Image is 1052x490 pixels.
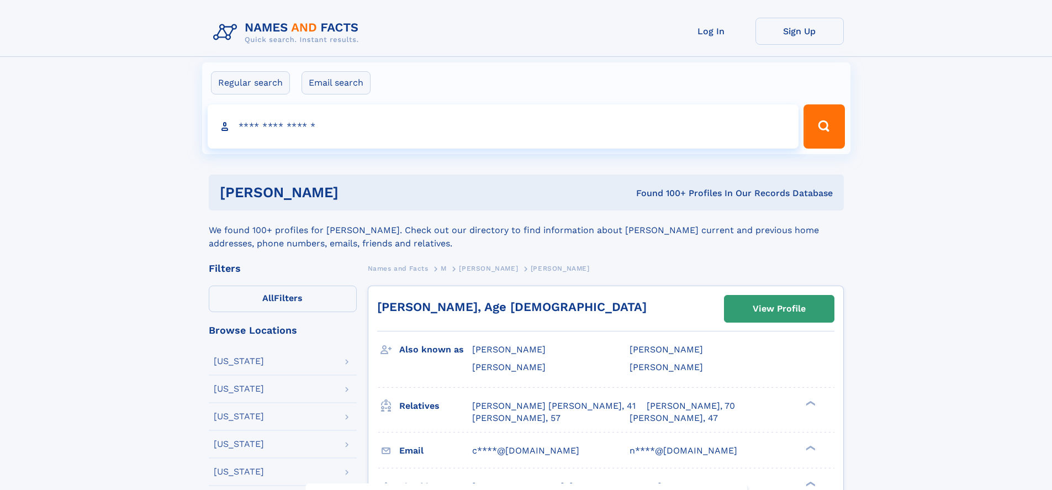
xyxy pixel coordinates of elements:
[214,412,264,421] div: [US_STATE]
[209,286,357,312] label: Filters
[208,104,799,149] input: search input
[214,440,264,449] div: [US_STATE]
[220,186,488,199] h1: [PERSON_NAME]
[262,293,274,303] span: All
[368,261,429,275] a: Names and Facts
[441,265,447,272] span: M
[755,18,844,45] a: Sign Up
[214,357,264,366] div: [US_STATE]
[211,71,290,94] label: Regular search
[459,261,518,275] a: [PERSON_NAME]
[209,210,844,250] div: We found 100+ profiles for [PERSON_NAME]. Check out our directory to find information about [PERS...
[803,444,816,451] div: ❯
[803,480,816,487] div: ❯
[531,265,590,272] span: [PERSON_NAME]
[209,18,368,48] img: Logo Names and Facts
[459,265,518,272] span: [PERSON_NAME]
[667,18,755,45] a: Log In
[803,399,816,407] div: ❯
[377,300,647,314] a: [PERSON_NAME], Age [DEMOGRAPHIC_DATA]
[630,412,718,424] a: [PERSON_NAME], 47
[472,362,546,372] span: [PERSON_NAME]
[399,441,472,460] h3: Email
[399,340,472,359] h3: Also known as
[630,362,703,372] span: [PERSON_NAME]
[302,71,371,94] label: Email search
[214,384,264,393] div: [US_STATE]
[472,400,636,412] a: [PERSON_NAME] [PERSON_NAME], 41
[472,412,561,424] a: [PERSON_NAME], 57
[214,467,264,476] div: [US_STATE]
[803,104,844,149] button: Search Button
[630,344,703,355] span: [PERSON_NAME]
[209,325,357,335] div: Browse Locations
[487,187,833,199] div: Found 100+ Profiles In Our Records Database
[725,296,834,322] a: View Profile
[472,344,546,355] span: [PERSON_NAME]
[647,400,735,412] a: [PERSON_NAME], 70
[399,397,472,415] h3: Relatives
[753,296,806,322] div: View Profile
[441,261,447,275] a: M
[209,264,357,273] div: Filters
